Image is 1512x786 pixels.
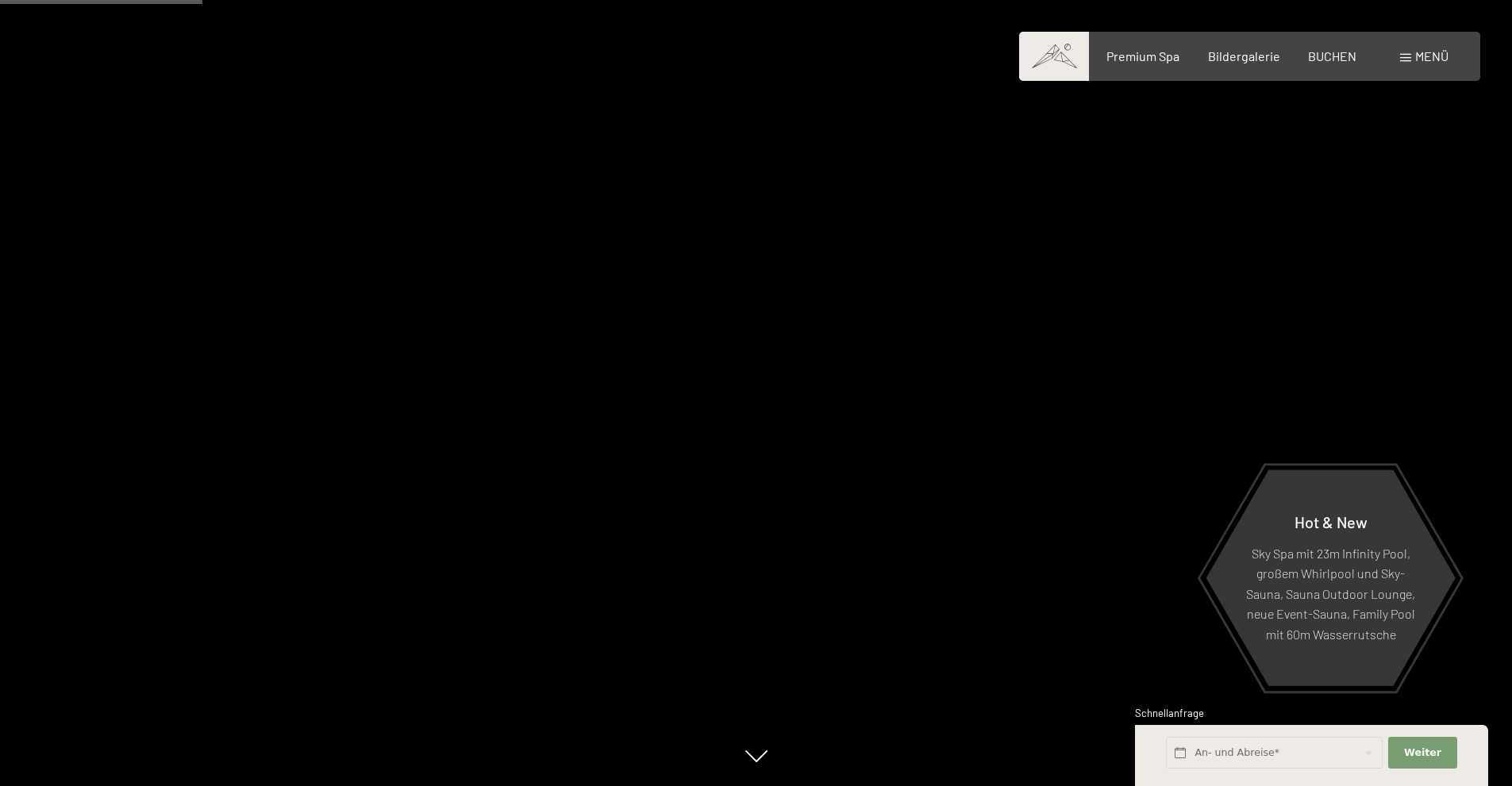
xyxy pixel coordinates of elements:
a: Premium Spa [1106,48,1179,63]
span: Weiter [1404,746,1441,760]
a: BUCHEN [1308,48,1356,63]
span: Menü [1415,48,1449,63]
a: Bildergalerie [1208,48,1280,63]
span: Schnellanfrage [1135,707,1204,719]
span: Hot & New [1295,512,1368,531]
p: Sky Spa mit 23m Infinity Pool, großem Whirlpool und Sky-Sauna, Sauna Outdoor Lounge, neue Event-S... [1245,543,1417,644]
a: Hot & New Sky Spa mit 23m Infinity Pool, großem Whirlpool und Sky-Sauna, Sauna Outdoor Lounge, ne... [1205,469,1456,687]
button: Weiter [1388,737,1456,769]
